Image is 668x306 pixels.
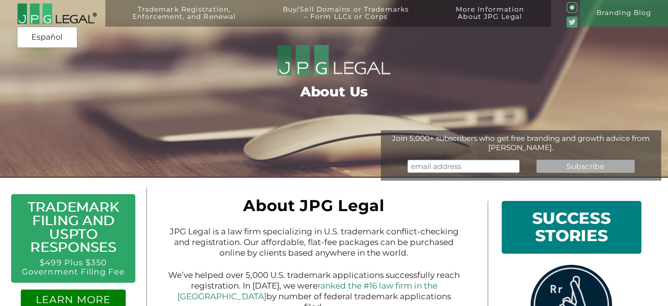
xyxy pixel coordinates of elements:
[566,2,578,13] img: glyph-logo_May2016-green3-90.png
[28,199,119,255] a: Trademark Filing and USPTO Responses
[167,201,461,215] h1: About JPG Legal
[436,6,544,32] a: More InformationAbout JPG Legal
[112,6,256,32] a: Trademark Registration,Enforcement, and Renewal
[36,293,111,306] a: LEARN MORE
[566,16,578,28] img: Twitter_Social_Icon_Rounded_Square_Color-mid-green3-90.png
[537,160,635,173] input: Subscribe
[407,160,520,173] input: email address
[381,134,661,152] div: Join 5,000+ subscribers who get free branding and growth advice from [PERSON_NAME].
[22,258,125,276] a: $499 Plus $350 Government Filing Fee
[177,281,437,301] a: ranked the #16 law firm in the [GEOGRAPHIC_DATA]
[262,6,429,32] a: Buy/Sell Domains or Trademarks– Form LLCs or Corps
[17,3,97,25] img: 2016-logo-black-letters-3-r.png
[167,226,461,258] p: JPG Legal is a law firm specializing in U.S. trademark conflict-checking and registration. Our af...
[20,29,74,46] a: Español
[508,207,635,246] h1: SUCCESS STORIES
